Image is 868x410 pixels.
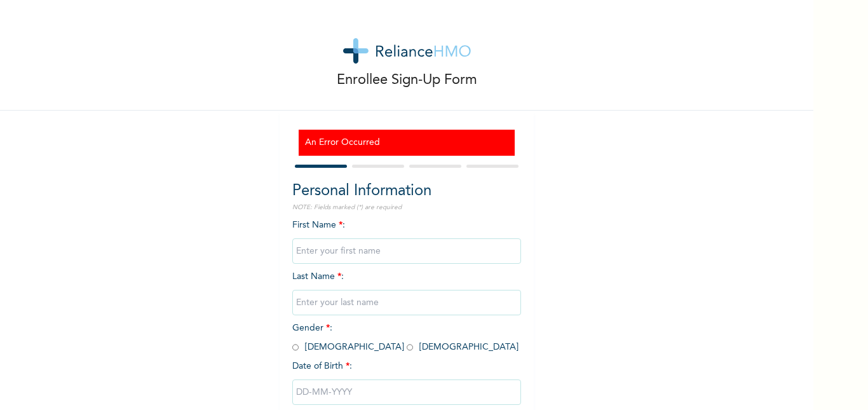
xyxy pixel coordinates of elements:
[292,180,521,203] h2: Personal Information
[292,272,521,307] span: Last Name :
[337,70,477,91] p: Enrollee Sign-Up Form
[292,360,352,373] span: Date of Birth :
[292,379,521,405] input: DD-MM-YYYY
[343,38,471,64] img: logo
[292,203,521,212] p: NOTE: Fields marked (*) are required
[292,238,521,264] input: Enter your first name
[305,136,508,149] h3: An Error Occurred
[292,324,519,352] span: Gender : [DEMOGRAPHIC_DATA] [DEMOGRAPHIC_DATA]
[292,221,521,256] span: First Name :
[292,290,521,315] input: Enter your last name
